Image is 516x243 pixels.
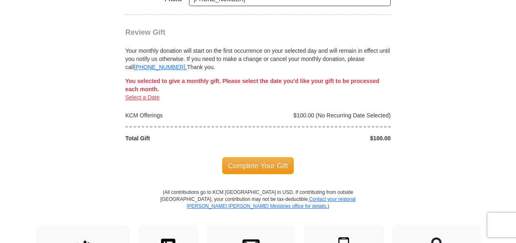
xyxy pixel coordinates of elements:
[121,134,258,142] div: Total Gift
[160,189,356,225] p: (All contributions go to KCM [GEOGRAPHIC_DATA] in USD. If contributing from outside [GEOGRAPHIC_D...
[258,134,395,142] div: $100.00
[222,157,294,174] span: Complete Your Gift
[125,37,391,71] div: Your monthly donation will start on the first occurrence on your selected day and will remain in ...
[125,94,160,101] a: Select a Date
[294,112,391,119] span: $100.00 (No Recurring Date Selected)
[121,111,258,119] div: KCM Offerings
[125,78,379,92] span: You selected to give a monthly gift. Please select the date you'd like your gift to be processed ...
[134,64,187,70] a: [PHONE_NUMBER].
[125,28,165,36] span: Review Gift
